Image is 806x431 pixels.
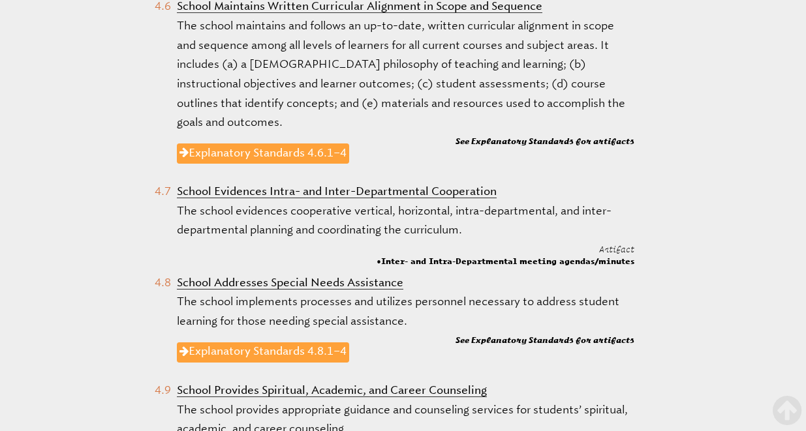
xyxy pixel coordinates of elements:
[456,335,634,345] b: See Explanatory Standards for artifacts
[177,201,634,240] p: The school evidences cooperative vertical, horizontal, intra-departmental, and inter-departmental...
[177,16,634,132] p: The school maintains and follows an up-to-date, written curricular alignment in scope and sequenc...
[177,342,349,363] a: Explanatory Standards 4.8.1–4
[177,143,349,164] a: Explanatory Standards 4.6.1–4
[177,185,497,198] b: School Evidences Intra- and Inter-Departmental Cooperation
[177,276,403,289] b: School Addresses Special Needs Assistance
[377,256,634,268] span: Inter- and Intra-Departmental meeting agendas/minutes
[599,245,634,254] span: Artifact
[177,383,487,396] b: School Provides Spiritual, Academic, and Career Counseling
[177,292,634,331] p: The school implements processes and utilizes personnel necessary to address student learning for ...
[456,136,634,146] b: See Explanatory Standards for artifacts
